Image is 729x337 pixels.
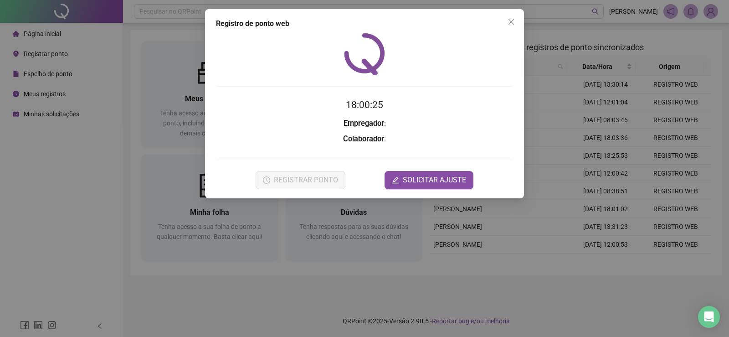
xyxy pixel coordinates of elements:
[403,175,466,186] span: SOLICITAR AJUSTE
[392,176,399,184] span: edit
[344,33,385,75] img: QRPoint
[216,18,513,29] div: Registro de ponto web
[344,119,384,128] strong: Empregador
[508,18,515,26] span: close
[346,99,383,110] time: 18:00:25
[385,171,473,189] button: editSOLICITAR AJUSTE
[216,133,513,145] h3: :
[343,135,384,143] strong: Colaborador
[504,15,519,29] button: Close
[698,306,720,328] div: Open Intercom Messenger
[216,118,513,130] h3: :
[256,171,345,189] button: REGISTRAR PONTO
